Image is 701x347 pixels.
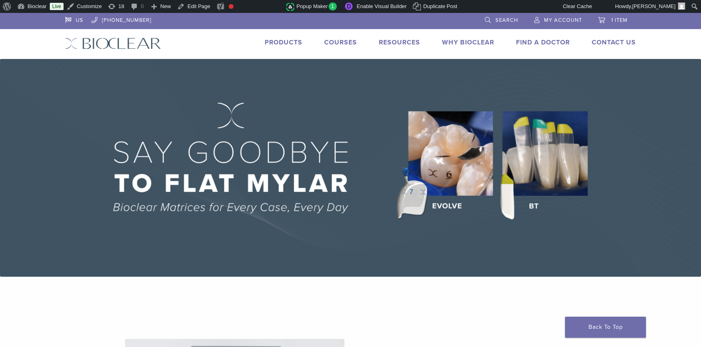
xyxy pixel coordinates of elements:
[632,3,676,9] span: [PERSON_NAME]
[241,2,286,12] img: Views over 48 hours. Click for more Jetpack Stats.
[229,4,234,9] div: Focus keyphrase not set
[329,2,337,11] span: 1
[485,13,518,25] a: Search
[534,13,582,25] a: My Account
[592,38,636,46] a: Contact Us
[442,38,494,46] a: Why Bioclear
[516,38,570,46] a: Find A Doctor
[611,17,628,23] span: 1 item
[544,17,582,23] span: My Account
[50,3,64,10] a: Live
[65,38,161,49] img: Bioclear
[324,38,357,46] a: Courses
[598,13,628,25] a: 1 item
[91,13,151,25] a: [PHONE_NUMBER]
[565,317,646,338] a: Back To Top
[495,17,518,23] span: Search
[65,13,83,25] a: US
[379,38,420,46] a: Resources
[265,38,302,46] a: Products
